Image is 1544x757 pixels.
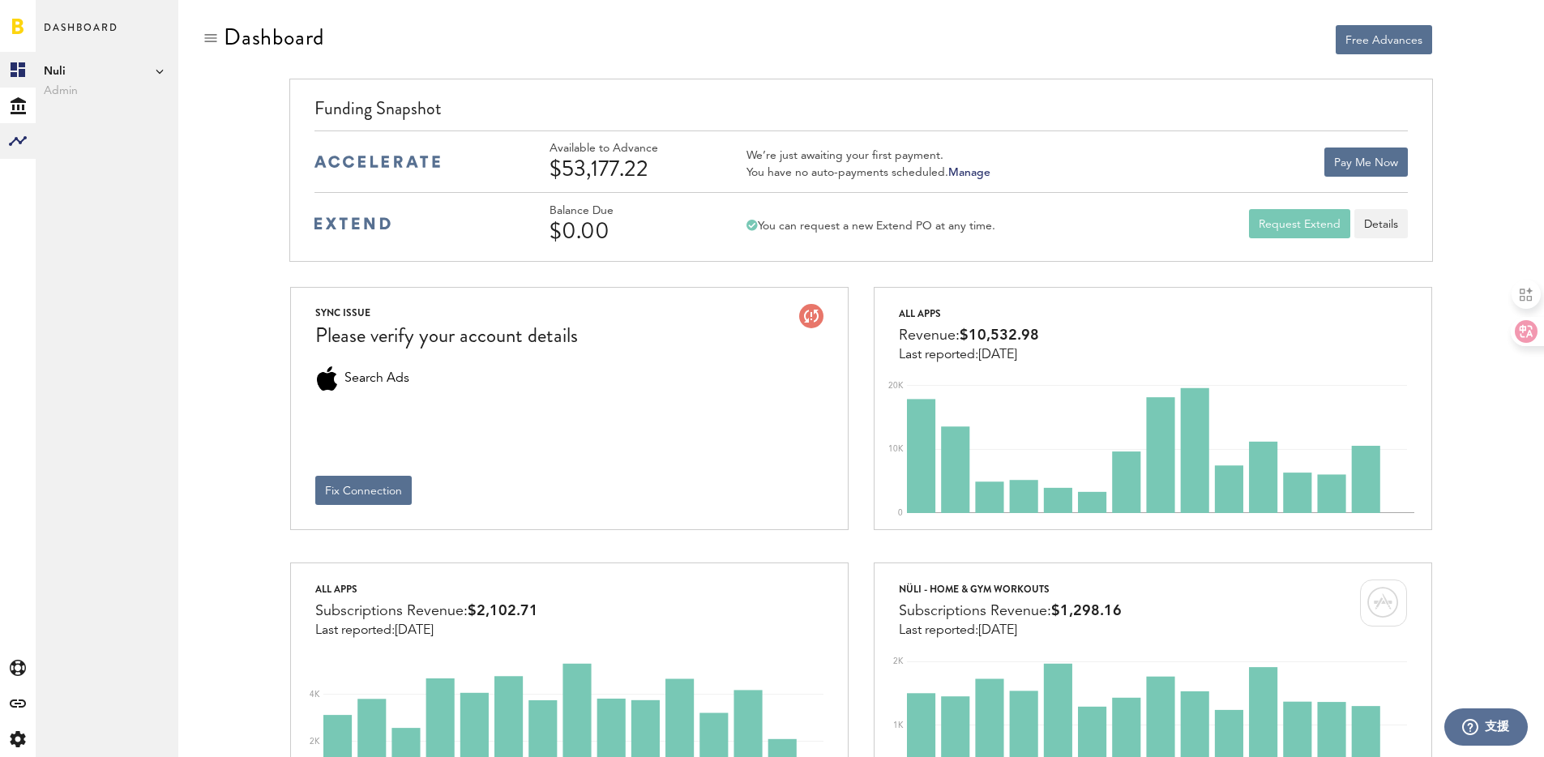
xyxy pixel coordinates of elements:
[746,165,990,180] div: You have no auto-payments scheduled.
[899,348,1039,362] div: Last reported:
[314,217,391,230] img: extend-medium-blue-logo.svg
[898,509,903,517] text: 0
[978,349,1017,361] span: [DATE]
[315,476,412,505] button: Fix Connection
[888,382,904,390] text: 20K
[550,142,704,156] div: Available to Advance
[315,366,340,391] div: Search Ads
[899,323,1039,348] div: Revenue:
[1336,25,1432,54] button: Free Advances
[395,624,434,637] span: [DATE]
[960,328,1039,343] span: $10,532.98
[1249,209,1350,238] button: Request Extend
[315,623,538,638] div: Last reported:
[310,738,320,746] text: 2K
[1324,148,1408,177] button: Pay Me Now
[44,18,118,52] span: Dashboard
[44,81,170,101] span: Admin
[344,366,409,391] span: Search Ads
[224,24,324,50] div: Dashboard
[550,204,704,218] div: Balance Due
[1051,604,1122,618] span: $1,298.16
[1354,209,1408,238] a: Details
[899,599,1122,623] div: Subscriptions Revenue:
[746,148,990,163] div: We’re just awaiting your first payment.
[746,219,995,233] div: You can request a new Extend PO at any time.
[314,96,1408,130] div: Funding Snapshot
[314,156,440,168] img: accelerate-medium-blue-logo.svg
[1443,708,1528,749] iframe: 開啟您可用於找到更多資訊的 Widget
[550,218,704,244] div: $0.00
[315,322,578,350] div: Please verify your account details
[468,604,538,618] span: $2,102.71
[315,599,538,623] div: Subscriptions Revenue:
[893,657,904,665] text: 2K
[899,304,1039,323] div: All apps
[44,62,170,81] span: Nuli
[1360,580,1407,627] img: card-marketplace-itunes.svg
[550,156,704,182] div: $53,177.22
[315,304,578,322] div: SYNC ISSUE
[893,721,904,729] text: 1K
[310,691,320,699] text: 4K
[899,580,1122,599] div: Nüli - Home & Gym Workouts
[315,580,538,599] div: All apps
[948,167,990,178] a: Manage
[899,623,1122,638] div: Last reported:
[799,304,823,328] img: account-issue.svg
[978,624,1017,637] span: [DATE]
[888,445,904,453] text: 10K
